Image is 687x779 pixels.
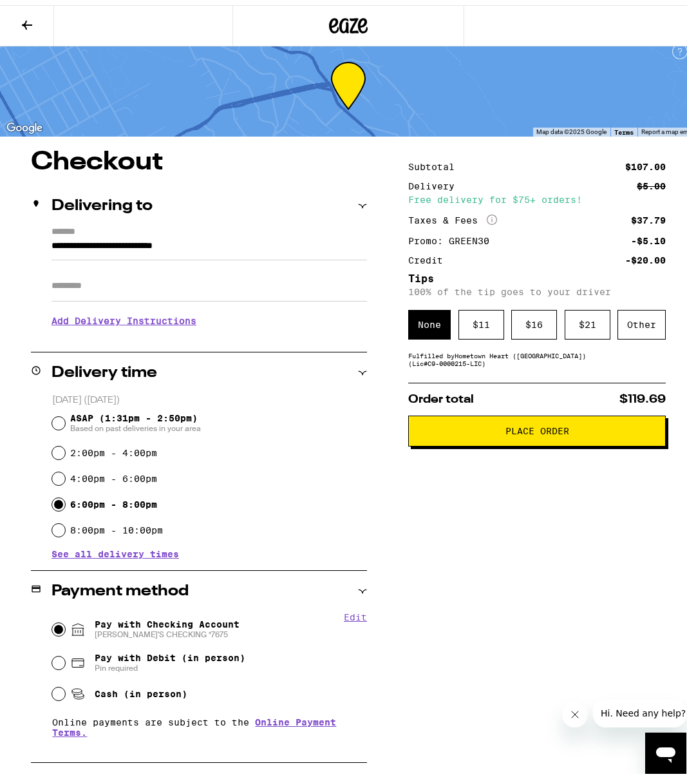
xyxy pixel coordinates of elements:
[617,305,666,334] div: Other
[408,410,666,441] button: Place Order
[70,494,157,505] label: 6:00pm - 8:00pm
[625,251,666,260] div: -$20.00
[344,607,367,617] button: Edit
[645,727,686,769] iframe: Button to launch messaging window
[52,193,153,209] h2: Delivering to
[458,305,504,334] div: $ 11
[593,694,686,722] iframe: Message from company
[3,115,46,131] a: Open this area in Google Maps (opens a new window)
[52,389,367,401] p: [DATE] ([DATE])
[408,231,498,240] div: Promo: GREEN30
[31,144,367,170] h1: Checkout
[408,347,666,362] div: Fulfilled by Hometown Heart ([GEOGRAPHIC_DATA]) (Lic# C9-0000215-LIC )
[619,389,666,400] span: $119.69
[3,115,46,131] img: Google
[408,251,452,260] div: Credit
[52,360,157,376] h2: Delivery time
[408,305,451,334] div: None
[52,712,336,733] a: Online Payment Terms.
[631,211,666,220] div: $37.79
[95,648,245,658] span: Pay with Debit (in person)
[52,712,367,733] p: Online payments are subject to the
[614,123,634,131] a: Terms
[505,421,569,430] span: Place Order
[511,305,557,334] div: $ 16
[52,579,189,594] h2: Payment method
[70,418,201,428] span: Based on past deliveries in your area
[52,301,367,331] h3: Add Delivery Instructions
[408,389,474,400] span: Order total
[70,443,157,453] label: 2:00pm - 4:00pm
[625,157,666,166] div: $107.00
[408,282,666,292] p: 100% of the tip goes to your driver
[95,684,187,694] span: Cash (in person)
[408,157,464,166] div: Subtotal
[408,269,666,279] h5: Tips
[70,408,201,428] span: ASAP (1:31pm - 2:50pm)
[631,231,666,240] div: -$5.10
[565,305,610,334] div: $ 21
[95,614,240,635] span: Pay with Checking Account
[637,177,666,186] div: $5.00
[562,697,588,722] iframe: Close message
[95,624,240,635] span: [PERSON_NAME]'S CHECKING *7675
[70,520,163,530] label: 8:00pm - 10:00pm
[408,209,497,221] div: Taxes & Fees
[536,123,607,130] span: Map data ©2025 Google
[70,468,157,479] label: 4:00pm - 6:00pm
[52,331,367,341] p: We'll contact you at [PHONE_NUMBER] when we arrive
[408,190,666,199] div: Free delivery for $75+ orders!
[52,544,179,553] button: See all delivery times
[408,177,464,186] div: Delivery
[95,658,245,668] span: Pin required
